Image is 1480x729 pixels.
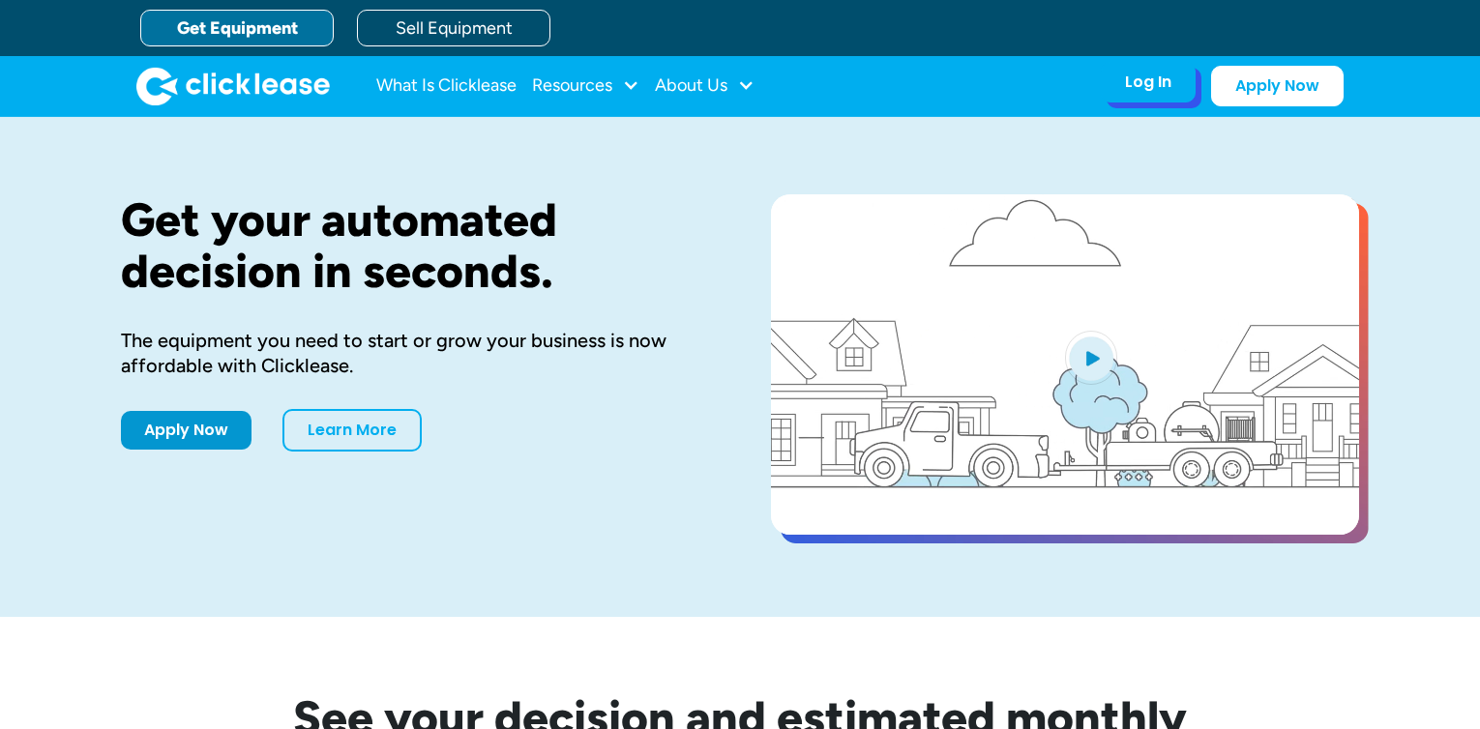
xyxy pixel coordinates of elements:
div: Log In [1125,73,1171,92]
a: home [136,67,330,105]
a: Apply Now [121,411,252,450]
h1: Get your automated decision in seconds. [121,194,709,297]
a: open lightbox [771,194,1359,535]
a: What Is Clicklease [376,67,517,105]
div: Resources [532,67,639,105]
img: Clicklease logo [136,67,330,105]
a: Get Equipment [140,10,334,46]
a: Learn More [282,409,422,452]
div: About Us [655,67,755,105]
img: Blue play button logo on a light blue circular background [1065,331,1117,385]
a: Apply Now [1211,66,1344,106]
a: Sell Equipment [357,10,550,46]
div: The equipment you need to start or grow your business is now affordable with Clicklease. [121,328,709,378]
